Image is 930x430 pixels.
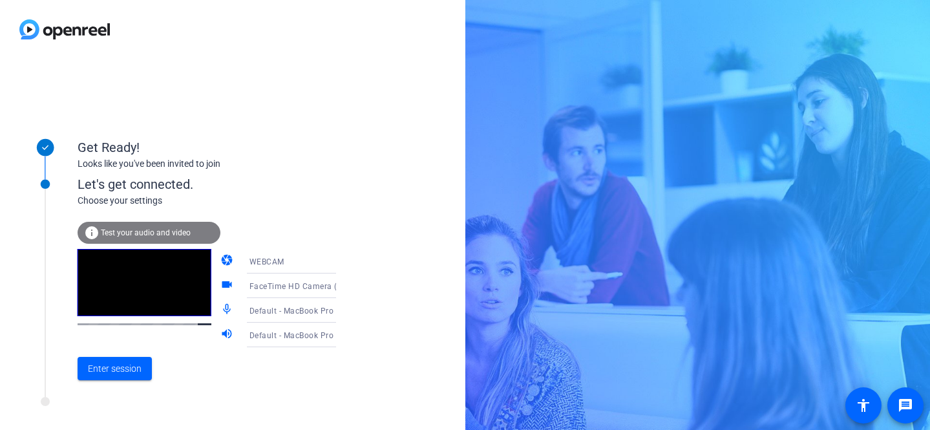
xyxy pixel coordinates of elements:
[856,398,871,413] mat-icon: accessibility
[84,225,100,241] mat-icon: info
[249,257,284,266] span: WEBCAM
[78,357,152,380] button: Enter session
[220,303,236,318] mat-icon: mic_none
[249,281,416,291] span: FaceTime HD Camera (Built-in) (05ac:8514)
[78,138,336,157] div: Get Ready!
[249,305,416,316] span: Default - MacBook Pro Microphone (Built-in)
[220,327,236,343] mat-icon: volume_up
[78,157,336,171] div: Looks like you've been invited to join
[220,278,236,294] mat-icon: videocam
[101,228,191,237] span: Test your audio and video
[220,253,236,269] mat-icon: camera
[78,175,363,194] div: Let's get connected.
[898,398,913,413] mat-icon: message
[249,330,405,340] span: Default - MacBook Pro Speakers (Built-in)
[88,362,142,376] span: Enter session
[78,194,363,208] div: Choose your settings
